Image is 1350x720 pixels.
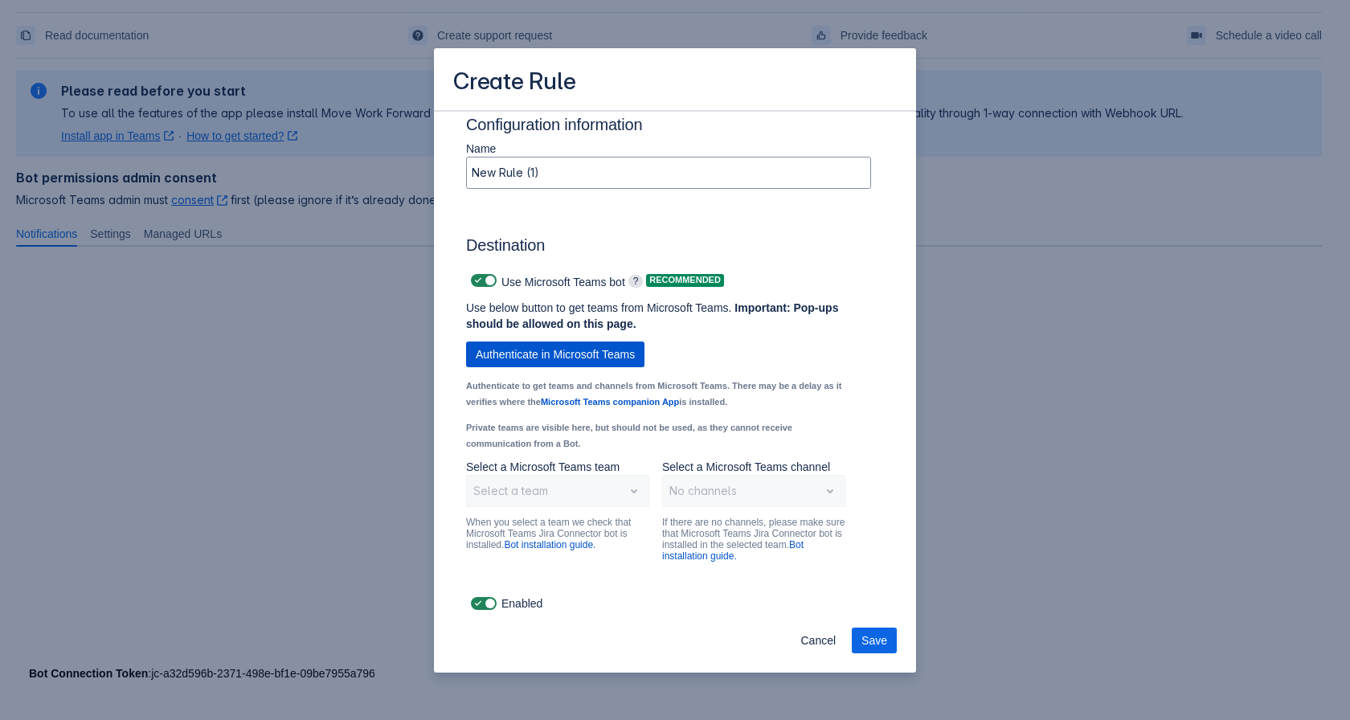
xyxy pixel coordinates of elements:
button: Authenticate in Microsoft Teams [466,342,644,367]
h3: Destination [466,235,871,261]
p: Name [466,141,871,157]
span: Cancel [800,628,836,653]
h3: Configuration information [466,115,884,141]
p: If there are no channels, please make sure that Microsoft Teams Jira Connector bot is installed i... [662,517,845,562]
span: Recommended [646,276,724,284]
p: Select a Microsoft Teams channel [662,459,845,475]
div: Enabled [466,592,884,615]
span: Save [861,628,887,653]
div: Use Microsoft Teams bot [466,269,625,292]
button: Cancel [791,628,845,653]
input: Please enter the name of the rule here [467,158,870,187]
a: Bot installation guide. [504,539,595,550]
h3: Create Rule [453,67,576,99]
div: Scrollable content [434,110,916,616]
p: When you select a team we check that Microsoft Teams Jira Connector bot is installed. [466,517,649,550]
span: Authenticate in Microsoft Teams [476,342,635,367]
span: ? [628,275,644,288]
small: Private teams are visible here, but should not be used, as they cannot receive communication from... [466,423,792,448]
button: Save [852,628,897,653]
small: Authenticate to get teams and channels from Microsoft Teams. There may be a delay as it verifies ... [466,381,841,407]
a: Microsoft Teams companion App [541,397,679,407]
a: Bot installation guide. [662,539,804,562]
p: Select a Microsoft Teams team [466,459,649,475]
p: Use below button to get teams from Microsoft Teams. [466,300,845,332]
